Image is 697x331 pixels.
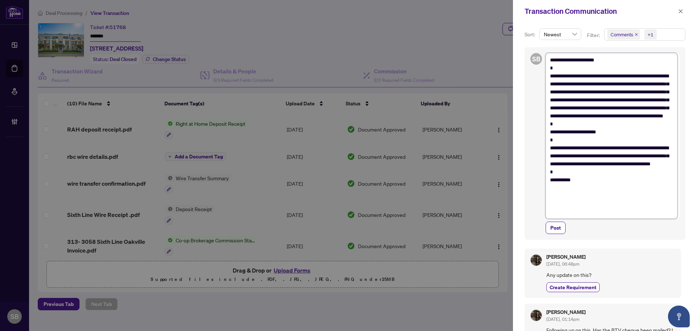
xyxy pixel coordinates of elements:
span: Newest [544,29,577,40]
button: Post [546,222,566,234]
img: Profile Icon [531,255,542,266]
span: Post [550,222,561,234]
div: Transaction Communication [525,6,676,17]
span: Create Requirement [550,283,596,291]
button: Open asap [668,306,690,327]
span: Comments [607,29,640,40]
span: Any update on this? [546,271,675,279]
span: close [635,33,638,36]
span: [DATE], 01:14pm [546,316,579,322]
p: Filter: [587,31,601,39]
span: Comments [611,31,633,38]
h5: [PERSON_NAME] [546,254,586,259]
span: close [678,9,683,14]
span: SB [532,54,541,64]
img: Profile Icon [531,310,542,321]
p: Sort: [525,31,537,39]
span: [DATE], 06:48pm [546,261,579,267]
div: +1 [648,31,653,38]
button: Create Requirement [546,282,600,292]
h5: [PERSON_NAME] [546,310,586,315]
